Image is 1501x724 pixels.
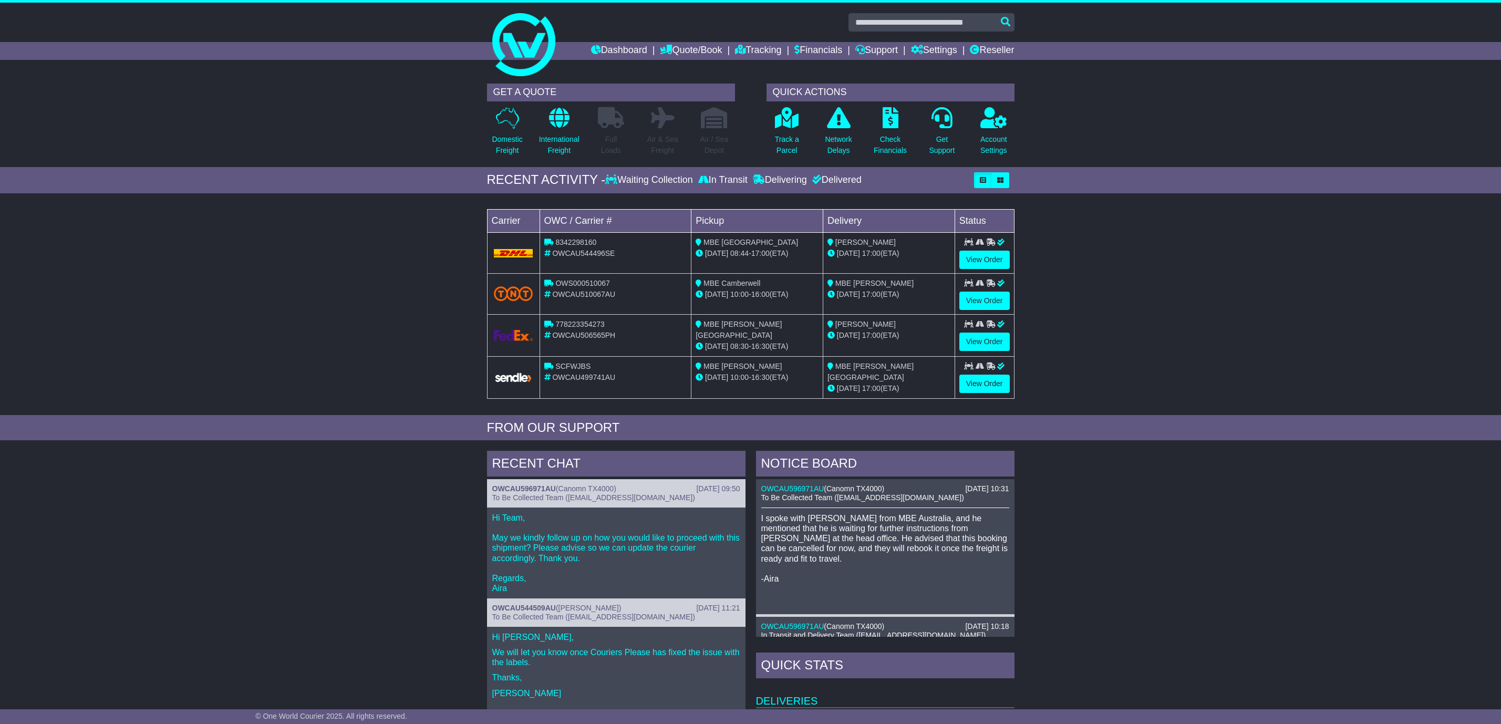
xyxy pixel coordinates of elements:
a: Quote/Book [660,42,722,60]
div: FROM OUR SUPPORT [487,420,1015,436]
a: View Order [959,375,1010,393]
a: Track aParcel [774,107,800,162]
div: - (ETA) [696,372,819,383]
a: OWCAU596971AU [761,484,824,493]
span: Canomn TX4000 [826,622,882,630]
div: Waiting Collection [605,174,695,186]
span: OWCAU544496SE [552,249,615,257]
span: 10:00 [730,373,749,381]
span: [DATE] [837,331,860,339]
p: Air & Sea Freight [647,134,678,156]
p: Thanks, [492,673,740,682]
p: Track a Parcel [775,134,799,156]
span: 8342298160 [555,238,596,246]
a: Tracking [735,42,781,60]
span: 08:30 [730,342,749,350]
span: MBE [PERSON_NAME][GEOGRAPHIC_DATA] [696,320,782,339]
img: DHL.png [494,249,533,257]
a: DomesticFreight [491,107,523,162]
span: OWCAU510067AU [552,290,615,298]
div: ( ) [761,622,1009,631]
span: 16:00 [751,290,770,298]
p: Get Support [929,134,955,156]
div: (ETA) [827,383,950,394]
span: 16:30 [751,342,770,350]
div: ( ) [761,484,1009,493]
a: GetSupport [928,107,955,162]
a: CheckFinancials [873,107,907,162]
span: 16:30 [751,373,770,381]
span: To Be Collected Team ([EMAIL_ADDRESS][DOMAIN_NAME]) [492,493,695,502]
div: [DATE] 10:18 [965,622,1009,631]
div: Quick Stats [756,653,1015,681]
p: [PERSON_NAME] [492,688,740,698]
p: Full Loads [598,134,624,156]
a: OWCAU544509AU [492,604,556,612]
span: OWS000510067 [555,279,610,287]
span: 17:00 [862,249,881,257]
a: Financials [794,42,842,60]
span: [DATE] [705,249,728,257]
p: Domestic Freight [492,134,522,156]
div: (ETA) [827,248,950,259]
div: - (ETA) [696,289,819,300]
p: International Freight [539,134,579,156]
td: Waiting Collection [756,708,913,720]
img: GetCarrierServiceLogo [494,372,533,383]
span: [DATE] [705,290,728,298]
a: InternationalFreight [539,107,580,162]
span: 17:00 [862,290,881,298]
span: [PERSON_NAME] [835,320,896,328]
span: © One World Courier 2025. All rights reserved. [255,712,407,720]
span: SCFWJBS [555,362,591,370]
p: Account Settings [980,134,1007,156]
span: 778223354273 [555,320,604,328]
div: (ETA) [827,289,950,300]
span: Canomn TX4000 [826,484,882,493]
span: MBE Camberwell [703,279,760,287]
span: MBE [GEOGRAPHIC_DATA] [703,238,798,246]
p: We will let you know once Couriers Please has fixed the issue with the labels. [492,647,740,667]
span: MBE [PERSON_NAME] [835,279,914,287]
a: OWCAU596971AU [492,484,556,493]
div: [DATE] 11:21 [696,604,740,613]
div: - (ETA) [696,341,819,352]
a: Settings [911,42,957,60]
td: Delivery [823,209,955,232]
a: AccountSettings [980,107,1008,162]
span: To Be Collected Team ([EMAIL_ADDRESS][DOMAIN_NAME]) [492,613,695,621]
div: (ETA) [827,330,950,341]
td: Pickup [691,209,823,232]
div: QUICK ACTIONS [767,84,1015,101]
span: Canomn TX4000 [558,484,614,493]
a: View Order [959,292,1010,310]
div: NOTICE BOARD [756,451,1015,479]
div: In Transit [696,174,750,186]
span: 08:44 [730,249,749,257]
span: [DATE] [837,249,860,257]
div: Delivering [750,174,810,186]
div: [DATE] 10:31 [965,484,1009,493]
span: [DATE] [705,342,728,350]
a: View Order [959,333,1010,351]
span: [DATE] [837,290,860,298]
a: Support [855,42,898,60]
span: [PERSON_NAME] [835,238,896,246]
p: Air / Sea Depot [700,134,729,156]
span: [DATE] [837,384,860,392]
p: Network Delays [825,134,852,156]
td: Deliveries [756,681,1015,708]
p: Hi Team, May we kindly follow up on how you would like to proceed with this shipment? Please advi... [492,513,740,594]
span: 10:00 [730,290,749,298]
span: To Be Collected Team ([EMAIL_ADDRESS][DOMAIN_NAME]) [761,493,964,502]
div: Delivered [810,174,862,186]
span: MBE [PERSON_NAME] [703,362,782,370]
div: RECENT ACTIVITY - [487,172,606,188]
span: MBE [PERSON_NAME][GEOGRAPHIC_DATA] [827,362,914,381]
span: [PERSON_NAME] [558,604,619,612]
td: Carrier [487,209,540,232]
span: [DATE] [705,373,728,381]
td: Status [955,209,1014,232]
span: OWCAU506565PH [552,331,615,339]
div: ( ) [492,484,740,493]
